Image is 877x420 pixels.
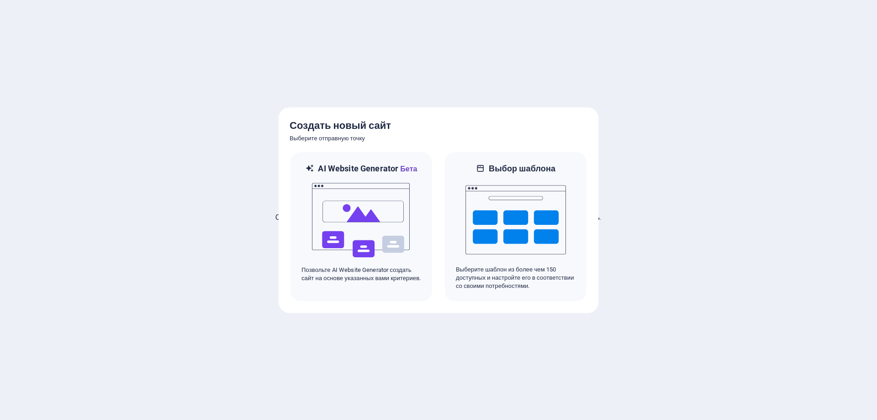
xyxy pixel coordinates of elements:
[456,266,576,290] p: Выберите шаблон из более чем 150 доступных и настройте его в соответствии со своими потребностями.
[290,118,587,133] h5: Создать новый сайт
[290,133,587,144] h6: Выберите отправную точку
[398,165,417,173] span: Бета
[489,163,555,174] h6: Выбор шаблона
[444,151,587,302] div: Выбор шаблонаВыберите шаблон из более чем 150 доступных и настройте его в соответствии со своими ...
[301,266,421,282] p: Позвольте AI Website Generator создать сайт на основе указанных вами критериев.
[290,151,433,302] div: AI Website GeneratorБетаaiПозвольте AI Website Generator создать сайт на основе указанных вами кр...
[318,163,417,175] h6: AI Website Generator
[311,175,412,266] img: ai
